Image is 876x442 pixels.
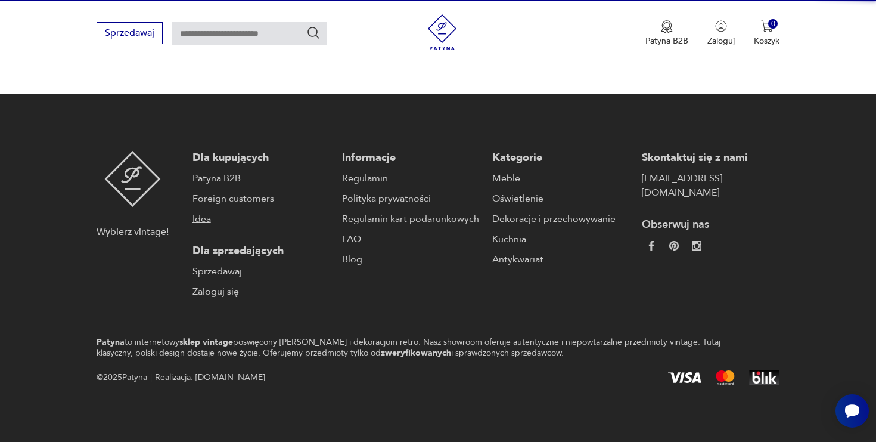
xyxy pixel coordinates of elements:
a: Blog [342,252,480,267]
a: Kuchnia [492,232,630,246]
a: Idea [192,212,330,226]
p: Dla sprzedających [192,244,330,258]
div: 0 [768,19,778,29]
button: Sprzedawaj [97,22,163,44]
img: BLIK [749,370,779,385]
a: Polityka prywatności [342,191,480,206]
img: Ikonka użytkownika [715,20,727,32]
a: Ikona medaluPatyna B2B [645,20,688,47]
span: @ 2025 Patyna [97,370,147,385]
p: Kategorie [492,151,630,165]
img: c2fd9cf7f39615d9d6839a72ae8e59e5.webp [692,241,701,251]
img: 37d27d81a828e637adc9f9cb2e3d3a8a.webp [669,241,679,251]
img: da9060093f698e4c3cedc1453eec5031.webp [647,241,656,251]
a: Zaloguj się [192,285,330,299]
a: Patyna B2B [192,171,330,186]
img: Patyna - sklep z meblami i dekoracjami vintage [424,14,460,50]
button: Szukaj [306,26,321,40]
a: FAQ [342,232,480,246]
a: Sprzedawaj [192,264,330,279]
p: Dla kupujących [192,151,330,165]
img: Visa [668,372,701,383]
p: Zaloguj [707,35,735,47]
button: Zaloguj [707,20,735,47]
iframe: Smartsupp widget button [835,394,869,428]
p: Patyna B2B [645,35,688,47]
p: Informacje [342,151,480,165]
a: Regulamin [342,171,480,186]
strong: Patyna [97,336,125,348]
p: Koszyk [754,35,779,47]
img: Ikona medalu [661,20,673,33]
a: Regulamin kart podarunkowych [342,212,480,226]
a: [DOMAIN_NAME] [195,372,265,383]
img: Patyna - sklep z meblami i dekoracjami vintage [104,151,161,207]
a: Foreign customers [192,191,330,206]
strong: zweryfikowanych [381,347,451,358]
a: Antykwariat [492,252,630,267]
p: Wybierz vintage! [97,225,169,239]
p: to internetowy poświęcony [PERSON_NAME] i dekoracjom retro. Nasz showroom oferuje autentyczne i n... [97,337,738,358]
a: [EMAIL_ADDRESS][DOMAIN_NAME] [642,171,779,200]
a: Sprzedawaj [97,30,163,38]
a: Oświetlenie [492,191,630,206]
button: 0Koszyk [754,20,779,47]
p: Skontaktuj się z nami [642,151,779,165]
a: Dekoracje i przechowywanie [492,212,630,226]
div: | [150,370,152,385]
img: Ikona koszyka [761,20,773,32]
span: Realizacja: [155,370,265,385]
img: Mastercard [716,370,735,385]
button: Patyna B2B [645,20,688,47]
p: Obserwuj nas [642,218,779,232]
strong: sklep vintage [179,336,233,348]
a: Meble [492,171,630,186]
